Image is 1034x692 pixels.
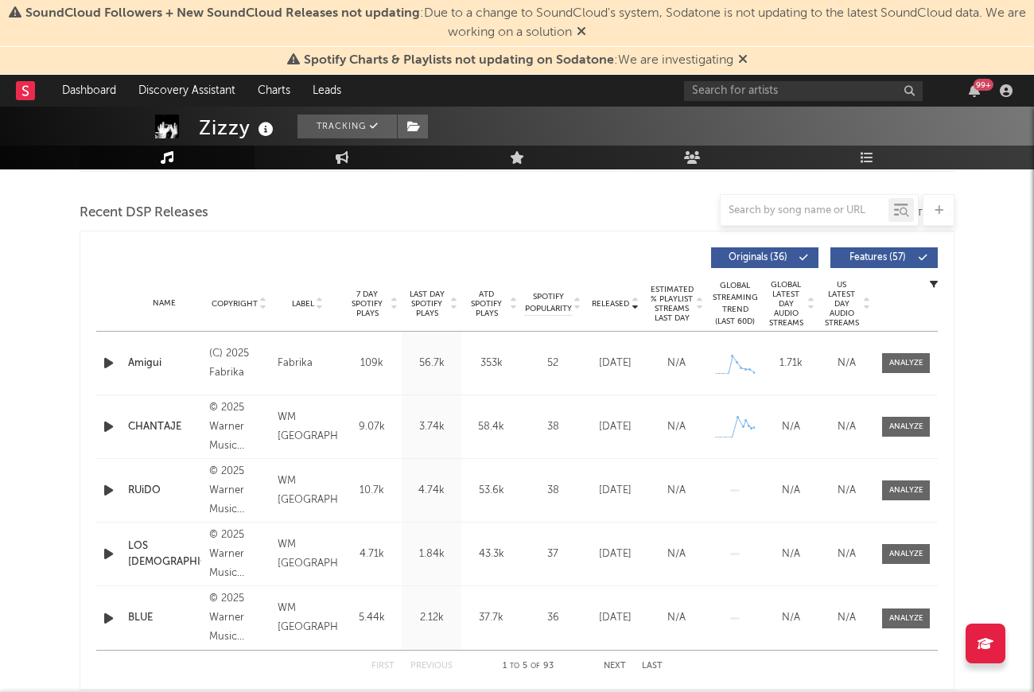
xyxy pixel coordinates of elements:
span: Spotify Charts & Playlists not updating on Sodatone [304,54,614,67]
div: 53.6k [465,483,517,499]
div: 353k [465,356,517,371]
div: WM [GEOGRAPHIC_DATA] [278,472,338,510]
a: Discovery Assistant [127,75,247,107]
div: (C) 2025 Fabrika [209,344,270,383]
div: © 2025 Warner Music México, S.A. de C.V. [209,462,270,519]
div: N/A [650,610,703,626]
a: Amigui [128,356,201,371]
div: N/A [822,610,870,626]
a: RUiDO [128,483,201,499]
div: WM [GEOGRAPHIC_DATA] [278,408,338,446]
span: Dismiss [577,26,586,39]
span: Label [292,299,314,309]
div: 1.71k [767,356,814,371]
div: Zizzy [199,115,278,141]
div: [DATE] [589,356,642,371]
div: 4.71k [346,546,398,562]
span: Last Day Spotify Plays [406,290,448,318]
button: Last [642,662,663,671]
span: SoundCloud Followers + New SoundCloud Releases not updating [25,7,420,20]
div: 2.12k [406,610,457,626]
button: Next [604,662,626,671]
div: © 2025 Warner Music México, S.A. de C.V. [209,589,270,647]
span: Released [592,299,629,309]
a: LOS [DEMOGRAPHIC_DATA] [128,538,201,570]
button: Originals(36) [711,247,818,268]
a: Dashboard [51,75,127,107]
div: 52 [525,356,581,371]
a: BLUE [128,610,201,626]
div: 5.44k [346,610,398,626]
span: Originals ( 36 ) [721,253,795,262]
span: ATD Spotify Plays [465,290,507,318]
div: [DATE] [589,546,642,562]
button: First [371,662,395,671]
span: Features ( 57 ) [841,253,914,262]
span: of [531,663,540,670]
button: 99+ [969,84,980,97]
div: 3.74k [406,419,457,435]
div: N/A [767,419,814,435]
div: N/A [767,483,814,499]
button: Tracking [297,115,397,138]
div: [DATE] [589,610,642,626]
span: 7 Day Spotify Plays [346,290,388,318]
div: [DATE] [589,483,642,499]
div: N/A [650,356,703,371]
div: N/A [650,419,703,435]
div: [DATE] [589,419,642,435]
span: to [510,663,519,670]
div: N/A [650,483,703,499]
div: 36 [525,610,581,626]
div: 1.84k [406,546,457,562]
a: Leads [301,75,352,107]
span: : Due to a change to SoundCloud's system, Sodatone is not updating to the latest SoundCloud data.... [25,7,1026,39]
div: N/A [822,546,870,562]
div: Global Streaming Trend (Last 60D) [711,280,759,328]
input: Search by song name or URL [721,204,888,217]
div: 109k [346,356,398,371]
div: WM [GEOGRAPHIC_DATA] [278,599,338,637]
div: Fabrika [278,354,338,373]
span: US Latest Day Audio Streams [822,280,861,328]
span: Global Latest Day Audio Streams [767,280,805,328]
button: Previous [410,662,453,671]
div: WM [GEOGRAPHIC_DATA] [278,535,338,573]
div: 58.4k [465,419,517,435]
div: 37.7k [465,610,517,626]
div: 9.07k [346,419,398,435]
div: N/A [767,546,814,562]
input: Search for artists [684,81,923,101]
div: N/A [822,483,870,499]
div: Name [128,297,201,309]
div: © 2025 Warner Music México, S.A. de C.V. [209,526,270,583]
div: 37 [525,546,581,562]
div: © 2025 Warner Music México, S.A. de C.V. [209,398,270,456]
div: 10.7k [346,483,398,499]
div: N/A [767,610,814,626]
div: 38 [525,419,581,435]
span: Copyright [212,299,258,309]
div: N/A [822,419,870,435]
div: 1 5 93 [484,657,572,676]
span: : We are investigating [304,54,733,67]
div: 56.7k [406,356,457,371]
div: N/A [650,546,703,562]
div: 43.3k [465,546,517,562]
a: CHANTAJE [128,419,201,435]
span: Spotify Popularity [525,291,572,315]
div: 4.74k [406,483,457,499]
div: 99 + [974,79,993,91]
div: 38 [525,483,581,499]
span: Estimated % Playlist Streams Last Day [650,285,694,323]
span: Dismiss [738,54,748,67]
button: Features(57) [830,247,938,268]
div: N/A [822,356,870,371]
a: Charts [247,75,301,107]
